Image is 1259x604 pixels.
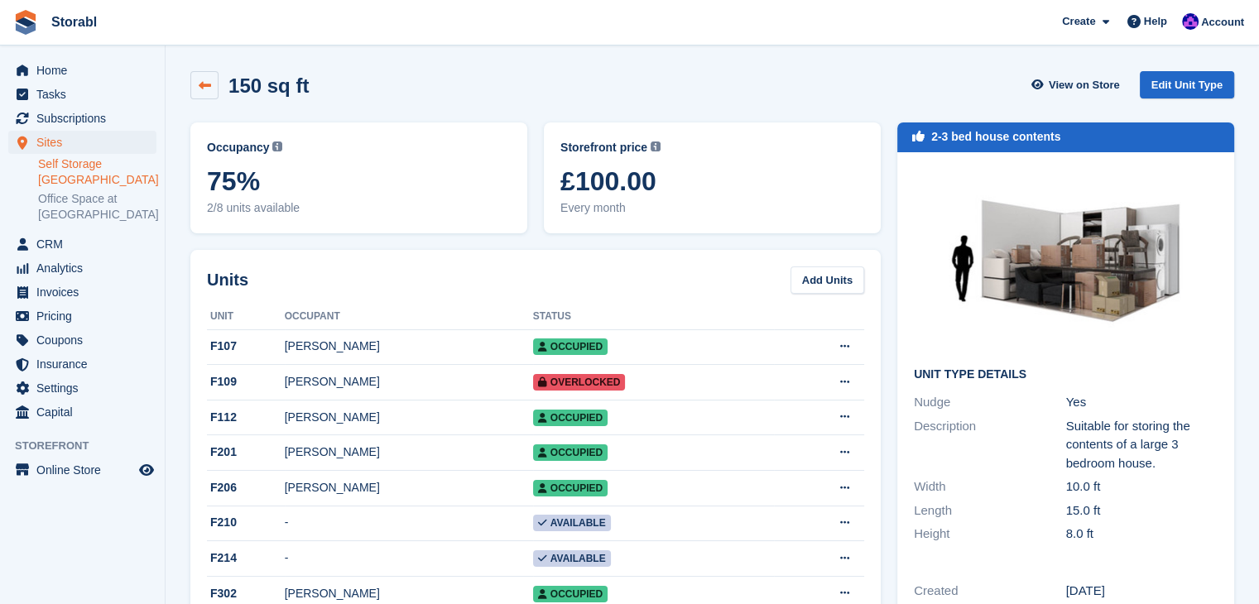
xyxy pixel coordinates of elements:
span: Available [533,515,611,531]
span: Create [1062,13,1095,30]
div: F107 [207,338,285,355]
th: Status [533,304,774,330]
a: Self Storage [GEOGRAPHIC_DATA] [38,156,156,188]
span: Storefront price [560,139,647,156]
span: 2/8 units available [207,199,511,217]
a: Edit Unit Type [1140,71,1234,98]
span: Occupied [533,410,608,426]
img: stora-icon-8386f47178a22dfd0bd8f6a31ec36ba5ce8667c1dd55bd0f319d3a0aa187defe.svg [13,10,38,35]
span: £100.00 [560,166,864,196]
div: [PERSON_NAME] [285,409,533,426]
div: F210 [207,514,285,531]
div: 15.0 ft [1066,501,1218,520]
span: Overlocked [533,374,626,391]
span: Available [533,550,611,567]
span: Capital [36,400,136,424]
span: Occupied [533,586,608,602]
div: F201 [207,443,285,461]
span: CRM [36,232,136,256]
span: Settings [36,376,136,400]
span: Analytics [36,256,136,280]
a: menu [8,304,156,328]
div: Length [914,501,1066,520]
div: F112 [207,409,285,426]
h2: 150 sq ft [228,74,309,97]
img: icon-info-grey-7440780725fd019a000dd9b08b2336e03edf1995a4989e88bcd33f0948082b44.svg [272,141,282,151]
div: 2-3 bed house contents [931,128,1060,146]
div: [PERSON_NAME] [285,585,533,602]
img: 150-sqft-unit.jpg [942,169,1190,355]
div: Yes [1066,393,1218,412]
a: Storabl [45,8,103,36]
a: menu [8,131,156,154]
div: Description [914,417,1066,473]
a: menu [8,256,156,280]
h2: Unit Type details [914,368,1218,381]
span: Pricing [36,304,136,328]
div: Width [914,477,1066,496]
span: Occupied [533,480,608,496]
div: F206 [207,479,285,496]
div: Suitable for storing the contents of a large 3 bedroom house. [1066,417,1218,473]
th: Occupant [285,304,533,330]
span: Insurance [36,352,136,376]
div: [DATE] [1066,582,1218,601]
span: Tasks [36,83,136,106]
div: [PERSON_NAME] [285,373,533,391]
td: - [285,541,533,577]
a: Preview store [137,460,156,480]
a: menu [8,280,156,304]
span: Account [1201,14,1244,31]
span: Occupied [533,338,608,355]
td: - [285,506,533,541]
div: [PERSON_NAME] [285,443,533,461]
div: F109 [207,373,285,391]
span: Home [36,59,136,82]
img: icon-info-grey-7440780725fd019a000dd9b08b2336e03edf1995a4989e88bcd33f0948082b44.svg [651,141,661,151]
span: View on Store [1049,77,1120,93]
a: menu [8,352,156,376]
div: 8.0 ft [1066,525,1218,544]
a: Office Space at [GEOGRAPHIC_DATA] [38,191,156,223]
div: [PERSON_NAME] [285,338,533,355]
span: 75% [207,166,511,196]
div: [PERSON_NAME] [285,479,533,496]
a: View on Store [1030,71,1127,98]
div: F302 [207,585,285,602]
span: Online Store [36,458,136,482]
div: Height [914,525,1066,544]
div: Created [914,582,1066,601]
span: Coupons [36,328,136,352]
div: 10.0 ft [1066,477,1218,496]
span: Every month [560,199,864,217]
span: Subscriptions [36,107,136,130]
a: menu [8,83,156,106]
div: F214 [207,549,285,567]
a: menu [8,376,156,400]
a: menu [8,328,156,352]
a: menu [8,400,156,424]
span: Occupied [533,444,608,461]
div: Nudge [914,393,1066,412]
a: menu [8,458,156,482]
a: menu [8,232,156,256]
a: Add Units [790,266,864,294]
span: Sites [36,131,136,154]
span: Help [1144,13,1167,30]
th: Unit [207,304,285,330]
span: Occupancy [207,139,269,156]
img: Bailey Hunt [1182,13,1199,30]
a: menu [8,107,156,130]
a: menu [8,59,156,82]
span: Storefront [15,438,165,454]
h2: Units [207,267,248,292]
span: Invoices [36,280,136,304]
